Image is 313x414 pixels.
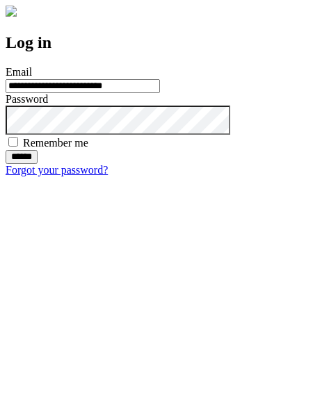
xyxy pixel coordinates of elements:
[6,33,307,52] h2: Log in
[6,6,17,17] img: logo-4e3dc11c47720685a147b03b5a06dd966a58ff35d612b21f08c02c0306f2b779.png
[6,164,108,176] a: Forgot your password?
[6,93,48,105] label: Password
[23,137,88,149] label: Remember me
[6,66,32,78] label: Email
